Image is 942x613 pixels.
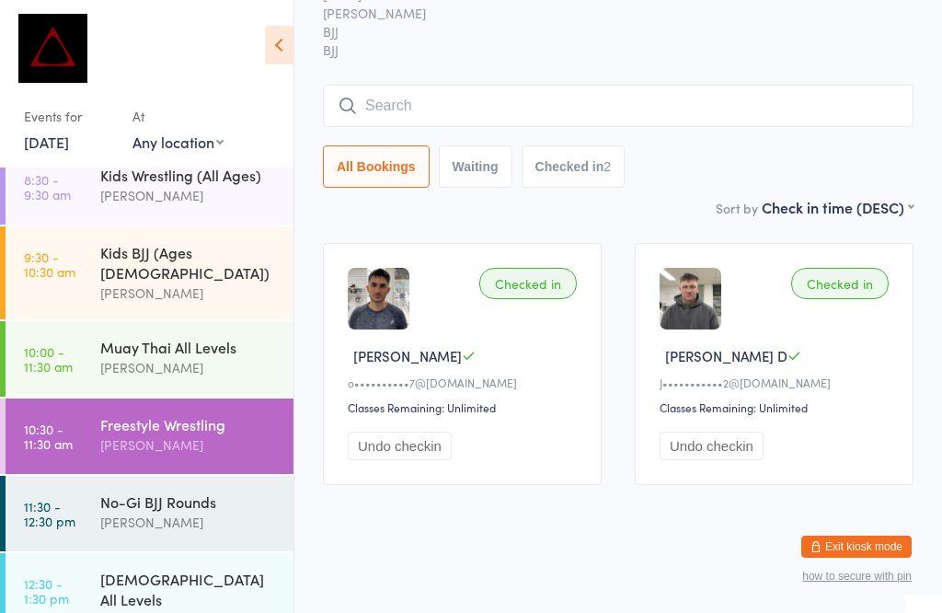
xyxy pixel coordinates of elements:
[100,492,278,512] div: No-Gi BJJ Rounds
[100,185,278,206] div: [PERSON_NAME]
[100,434,278,456] div: [PERSON_NAME]
[6,321,293,397] a: 10:00 -11:30 amMuay Thai All Levels[PERSON_NAME]
[348,399,582,415] div: Classes Remaining: Unlimited
[6,149,293,225] a: 8:30 -9:30 amKids Wrestling (All Ages)[PERSON_NAME]
[100,414,278,434] div: Freestyle Wrestling
[100,165,278,185] div: Kids Wrestling (All Ages)
[348,432,452,460] button: Undo checkin
[323,85,913,127] input: Search
[24,132,69,152] a: [DATE]
[323,22,885,40] span: BJJ
[100,357,278,378] div: [PERSON_NAME]
[762,197,913,217] div: Check in time (DESC)
[522,145,626,188] button: Checked in2
[24,101,114,132] div: Events for
[479,268,577,299] div: Checked in
[100,283,278,304] div: [PERSON_NAME]
[801,536,912,558] button: Exit kiosk mode
[132,101,224,132] div: At
[660,432,764,460] button: Undo checkin
[18,14,87,83] img: Dominance MMA Thomastown
[100,242,278,283] div: Kids BJJ (Ages [DEMOGRAPHIC_DATA])
[323,40,913,59] span: BJJ
[353,346,462,365] span: [PERSON_NAME]
[6,226,293,319] a: 9:30 -10:30 amKids BJJ (Ages [DEMOGRAPHIC_DATA])[PERSON_NAME]
[665,346,787,365] span: [PERSON_NAME] D
[660,399,894,415] div: Classes Remaining: Unlimited
[24,422,73,451] time: 10:30 - 11:30 am
[6,476,293,551] a: 11:30 -12:30 pmNo-Gi BJJ Rounds[PERSON_NAME]
[802,570,912,583] button: how to secure with pin
[100,337,278,357] div: Muay Thai All Levels
[100,512,278,533] div: [PERSON_NAME]
[660,375,894,390] div: J•••••••••••2@[DOMAIN_NAME]
[24,344,73,374] time: 10:00 - 11:30 am
[603,159,611,174] div: 2
[791,268,889,299] div: Checked in
[132,132,224,152] div: Any location
[323,145,430,188] button: All Bookings
[348,268,409,330] img: image1744078942.png
[348,375,582,390] div: o••••••••••7@[DOMAIN_NAME]
[24,172,71,202] time: 8:30 - 9:30 am
[660,268,721,330] img: image1753949703.png
[100,569,278,609] div: [DEMOGRAPHIC_DATA] All Levels
[439,145,512,188] button: Waiting
[716,199,758,217] label: Sort by
[24,249,75,279] time: 9:30 - 10:30 am
[323,4,885,22] span: [PERSON_NAME]
[24,576,69,606] time: 12:30 - 1:30 pm
[24,499,75,528] time: 11:30 - 12:30 pm
[6,399,293,474] a: 10:30 -11:30 amFreestyle Wrestling[PERSON_NAME]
